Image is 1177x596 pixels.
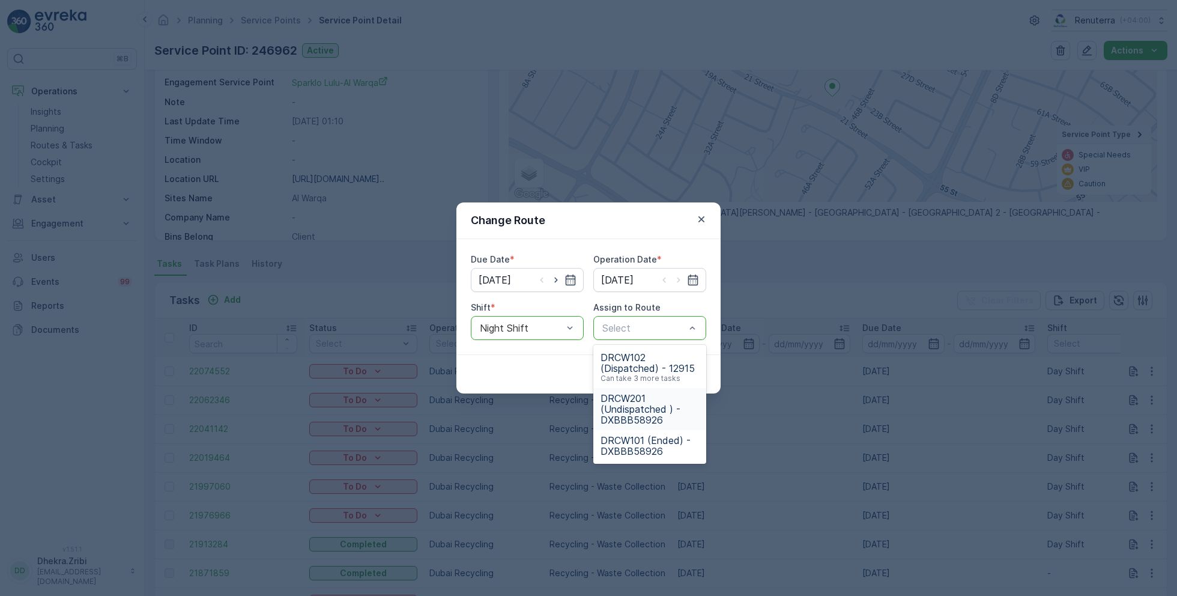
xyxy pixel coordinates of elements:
[601,435,699,457] span: DRCW101 (Ended) - DXBBB58926
[602,321,685,335] p: Select
[601,393,699,425] span: DRCW201 (Undispatched ) - DXBBB58926
[593,302,661,312] label: Assign to Route
[471,212,545,229] p: Change Route
[601,352,699,374] span: DRCW102 (Dispatched) - 12915
[601,374,680,383] p: Can take 3 more tasks
[471,254,510,264] label: Due Date
[593,254,657,264] label: Operation Date
[471,268,584,292] input: dd/mm/yyyy
[593,268,706,292] input: dd/mm/yyyy
[471,302,491,312] label: Shift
